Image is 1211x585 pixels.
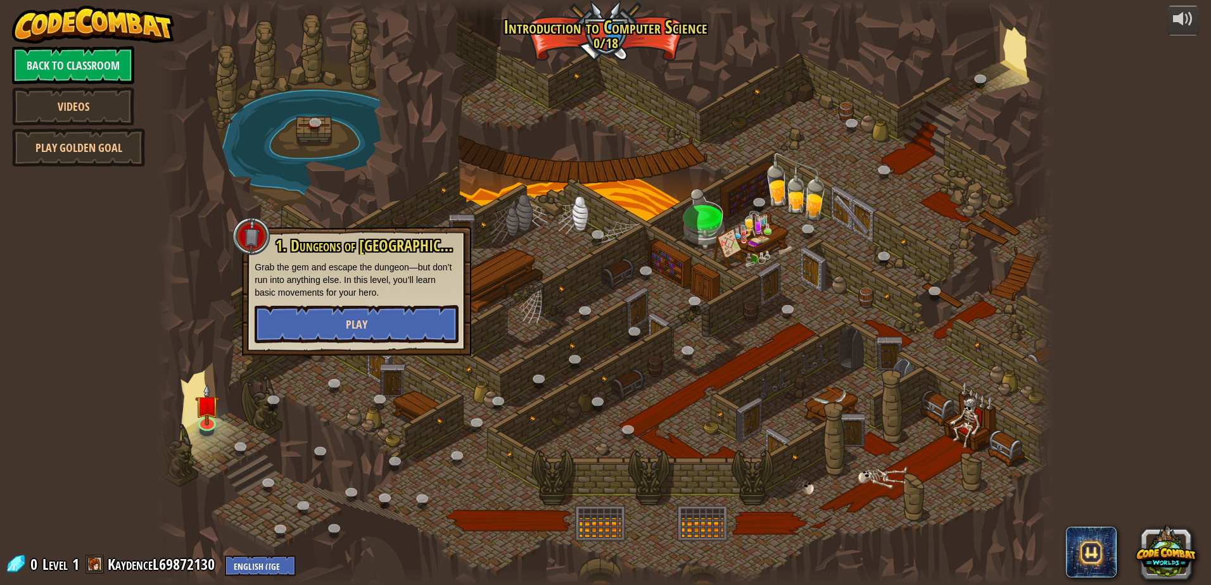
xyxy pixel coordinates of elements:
span: Play [346,317,367,332]
a: Play Golden Goal [12,129,145,167]
a: Videos [12,87,134,125]
span: 1 [72,554,79,574]
a: KaydenceL69872130 [108,554,219,574]
button: Play [255,305,459,343]
button: Adjust volume [1167,6,1199,35]
span: 1. Dungeons of [GEOGRAPHIC_DATA] [276,235,481,256]
span: 0 [30,554,41,574]
span: Level [42,554,68,575]
img: CodeCombat - Learn how to code by playing a game [12,6,174,44]
img: level-banner-unstarted.png [195,384,219,425]
p: Grab the gem and escape the dungeon—but don’t run into anything else. In this level, you’ll learn... [255,261,459,299]
a: Back to Classroom [12,46,134,84]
